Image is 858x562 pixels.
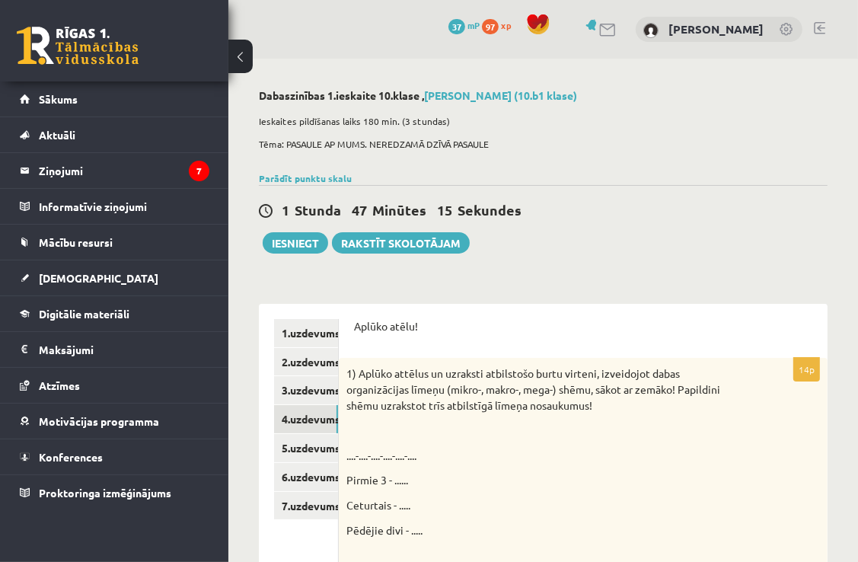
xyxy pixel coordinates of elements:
span: Sākums [39,92,78,106]
a: Aktuāli [20,117,209,152]
span: Sekundes [458,201,521,219]
a: Konferences [20,439,209,474]
a: Rīgas 1. Tālmācības vidusskola [17,27,139,65]
a: 7.uzdevums [274,492,338,520]
a: 97 xp [482,19,518,31]
span: Minūtes [372,201,426,219]
a: 6.uzdevums [274,463,338,491]
a: Maksājumi [20,332,209,367]
p: 14p [793,357,820,382]
i: 7 [189,161,209,181]
span: xp [501,19,511,31]
button: Iesniegt [263,232,328,254]
legend: Maksājumi [39,332,209,367]
p: 1) Aplūko attēlus un uzraksti atbilstošo burtu virteni, izveidojot dabas organizācijas līmeņu (mi... [346,366,744,413]
a: Atzīmes [20,368,209,403]
a: Informatīvie ziņojumi [20,189,209,224]
a: Rakstīt skolotājam [332,232,470,254]
span: Atzīmes [39,378,80,392]
p: Aplūko atēlu! [354,319,812,334]
span: 1 [282,201,289,219]
span: Mācību resursi [39,235,113,249]
span: Proktoringa izmēģinājums [39,486,171,500]
p: Ceturtais - ..... [346,497,744,513]
a: 37 mP [448,19,480,31]
span: Motivācijas programma [39,414,159,428]
span: 15 [437,201,452,219]
img: Andris Anžans [643,23,659,38]
legend: Ziņojumi [39,153,209,188]
span: 37 [448,19,465,34]
a: Sākums [20,81,209,117]
a: 1.uzdevums [274,319,338,347]
span: 47 [352,201,367,219]
body: Rich Text Editor, wiswyg-editor-user-answer-47024829891700 [15,15,457,31]
a: 2.uzdevums [274,348,338,376]
legend: Informatīvie ziņojumi [39,189,209,224]
a: Parādīt punktu skalu [259,172,352,184]
a: Mācību resursi [20,225,209,260]
a: Digitālie materiāli [20,296,209,331]
span: [DEMOGRAPHIC_DATA] [39,271,158,285]
a: 5.uzdevums [274,434,338,462]
a: Motivācijas programma [20,404,209,439]
span: Konferences [39,450,103,464]
a: Proktoringa izmēģinājums [20,475,209,510]
a: [DEMOGRAPHIC_DATA] [20,260,209,295]
a: 3.uzdevums [274,376,338,404]
p: Ieskaites pildīšanas laiks 180 min. (3 stundas) [259,114,820,128]
h2: Dabaszinības 1.ieskaite 10.klase , [259,89,828,102]
a: [PERSON_NAME] [668,21,764,37]
a: 4.uzdevums [274,405,338,433]
p: Tēma: PASAULE AP MUMS. NEREDZAMĀ DZĪVĀ PASAULE [259,137,820,151]
span: Digitālie materiāli [39,307,129,321]
a: Ziņojumi7 [20,153,209,188]
a: [PERSON_NAME] (10.b1 klase) [424,88,577,102]
span: mP [467,19,480,31]
span: Aktuāli [39,128,75,142]
p: ....-....-....-....-....-.... [346,448,744,464]
span: 97 [482,19,499,34]
p: Pēdējie divi - ..... [346,522,744,538]
span: Stunda [295,201,341,219]
p: Pirmie 3 - ...... [346,472,744,488]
